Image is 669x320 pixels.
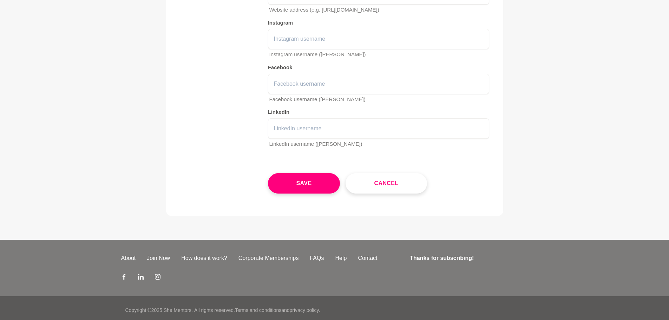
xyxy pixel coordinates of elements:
[269,51,489,59] p: Instagram username ([PERSON_NAME])
[138,274,144,282] a: LinkedIn
[155,274,160,282] a: Instagram
[268,74,489,94] input: Facebook username
[121,274,127,282] a: Facebook
[235,307,281,313] a: Terms and conditions
[410,254,544,262] h4: Thanks for subscribing!
[352,254,383,262] a: Contact
[329,254,352,262] a: Help
[268,29,489,49] input: Instagram username
[268,64,489,71] h5: Facebook
[116,254,142,262] a: About
[268,109,489,116] h5: LinkedIn
[268,173,340,194] button: Save
[194,307,320,314] p: All rights reserved. and .
[176,254,233,262] a: How does it work?
[304,254,329,262] a: FAQs
[346,173,427,194] button: Cancel
[268,20,489,26] h5: Instagram
[125,307,193,314] p: Copyright © 2025 She Mentors .
[141,254,176,262] a: Join Now
[269,96,489,104] p: Facebook username ([PERSON_NAME])
[269,140,489,148] p: LinkedIn username ([PERSON_NAME])
[268,118,489,139] input: LinkedIn username
[269,6,489,14] p: Website address (e.g. [URL][DOMAIN_NAME])
[233,254,304,262] a: Corporate Memberships
[290,307,319,313] a: privacy policy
